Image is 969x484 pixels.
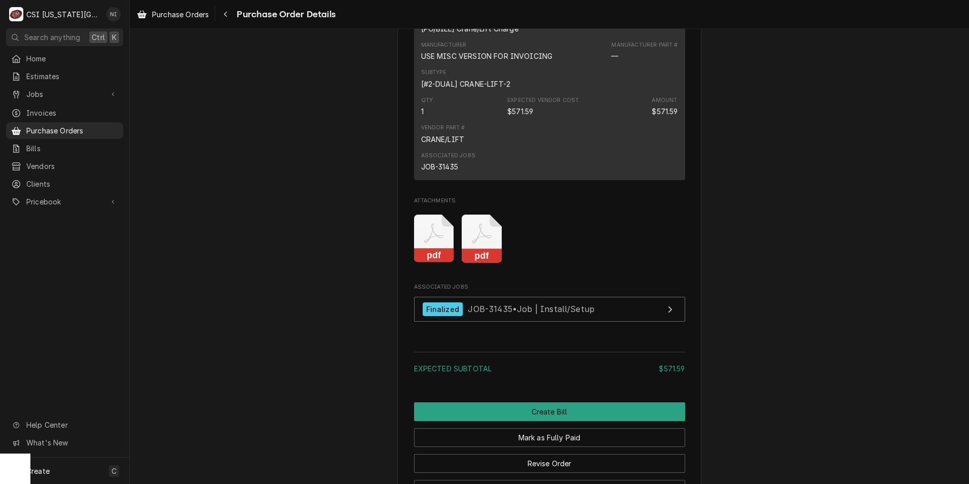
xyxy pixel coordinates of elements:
a: Go to Jobs [6,86,123,102]
div: Subtype [421,68,446,77]
div: Associated Jobs [421,152,475,160]
div: Attachments [414,197,685,270]
div: Qty. [421,96,435,105]
div: Manufacturer [421,41,467,49]
span: Bills [26,143,118,154]
div: Subtype [421,68,511,89]
span: Estimates [26,71,118,82]
span: Vendors [26,161,118,171]
button: Mark as Fully Paid [414,428,685,447]
span: Attachments [414,207,685,271]
span: Jobs [26,89,103,99]
div: CSI Kansas City's Avatar [9,7,23,21]
span: Attachments [414,197,685,205]
div: Associated Jobs [414,283,685,327]
a: Clients [6,176,123,192]
a: Bills [6,140,123,157]
a: Purchase Orders [6,122,123,139]
span: Associated Jobs [414,283,685,291]
div: Subtype [421,79,511,89]
div: Finalized [423,302,463,316]
div: CRANE/LIFT [421,134,465,145]
div: JOB-31435 [421,161,458,172]
a: Go to Help Center [6,417,123,433]
span: K [112,32,117,43]
span: What's New [26,437,117,448]
span: Clients [26,179,118,189]
div: NI [106,7,121,21]
button: pdf [462,215,502,263]
a: Estimates [6,68,123,85]
div: $571.59 [659,363,685,374]
span: Home [26,53,118,64]
a: Invoices [6,105,123,121]
div: Button Group Row [414,421,685,447]
div: Amount Summary [414,348,685,381]
span: Pricebook [26,196,103,207]
span: Invoices [26,108,118,118]
div: Part Number [611,51,618,61]
span: Purchase Orders [26,125,118,136]
div: Nate Ingram's Avatar [106,7,121,21]
button: pdf [414,215,454,263]
span: Search anything [24,32,80,43]
a: Home [6,50,123,67]
a: Go to What's New [6,434,123,451]
div: Amount [652,96,677,105]
button: Revise Order [414,454,685,473]
div: Manufacturer [421,41,553,61]
span: Help Center [26,420,117,430]
a: Go to Pricebook [6,193,123,210]
span: Expected Subtotal [414,364,492,373]
span: C [111,466,117,476]
div: CSI [US_STATE][GEOGRAPHIC_DATA] [26,9,101,20]
div: Expected Vendor Cost [507,96,579,117]
span: Create [26,467,50,475]
span: Purchase Order Details [234,8,336,21]
div: Part Number [611,41,678,61]
div: C [9,7,23,21]
a: Vendors [6,158,123,175]
div: Quantity [421,96,435,117]
div: Expected Vendor Cost [507,106,533,117]
div: Line Item [414,6,685,180]
div: Quantity [421,106,424,117]
div: Manufacturer Part # [611,41,678,49]
div: Button Group Row [414,447,685,473]
button: Search anythingCtrlK [6,28,123,46]
span: Purchase Orders [152,9,209,20]
div: Amount [652,96,678,117]
a: View Job [414,297,685,322]
div: Parts and Materials List [414,6,685,185]
div: Vendor Part # [421,124,465,132]
div: Subtotal [414,363,685,374]
div: Manufacturer [421,51,553,61]
div: Amount [652,106,678,117]
span: Ctrl [92,32,105,43]
button: Navigate back [217,6,234,22]
span: JOB-31435 • Job | Install/Setup [468,304,594,314]
a: Purchase Orders [133,6,213,23]
div: Expected Vendor Cost [507,96,579,105]
div: Button Group Row [414,402,685,421]
button: Create Bill [414,402,685,421]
